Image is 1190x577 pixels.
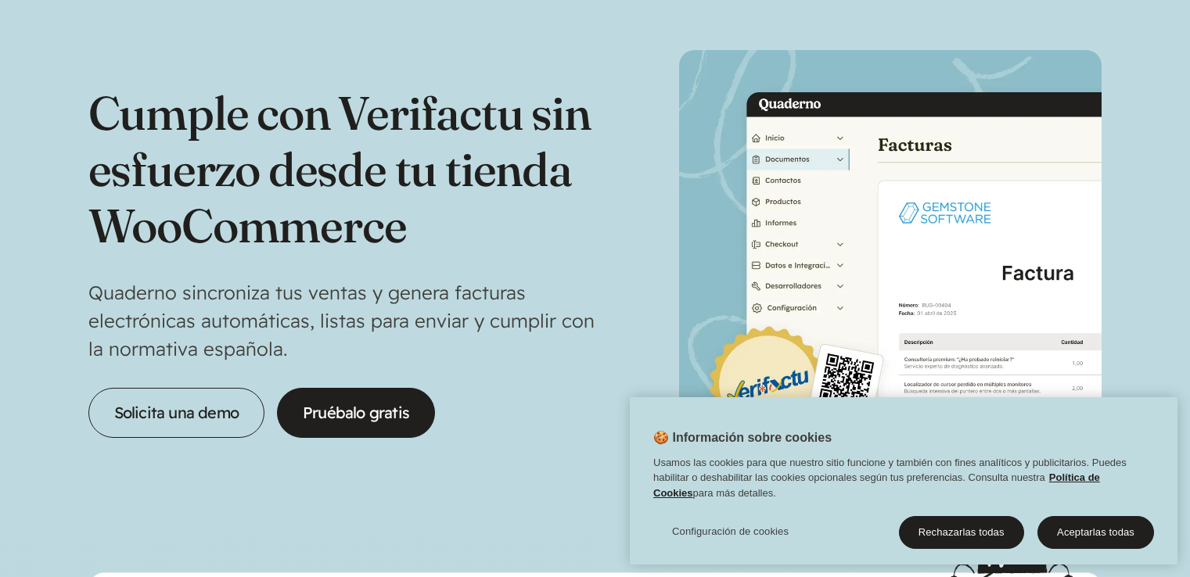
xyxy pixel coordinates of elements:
[899,516,1024,549] button: Rechazarlas todas
[630,455,1177,509] div: Usamos las cookies para que nuestro sitio funcione y también con fines analíticos y publicitarios...
[277,388,435,438] a: Pruébalo gratis
[88,278,595,363] p: Quaderno sincroniza tus ventas y genera facturas electrónicas automáticas, listas para enviar y c...
[630,428,832,455] h2: 🍪 Información sobre cookies
[88,84,595,253] h1: Cumple con Verifactu sin esfuerzo desde tu tienda WooCommerce
[653,516,807,547] button: Configuración de cookies
[630,397,1177,564] div: 🍪 Información sobre cookies
[653,471,1100,499] a: Política de Cookies
[1037,516,1154,549] button: Aceptarlas todas
[630,397,1177,564] div: Cookie banner
[679,50,1102,472] img: Interfaz Quaderno con una factura y un distintivo Verifactu
[88,388,264,438] a: Solicita una demo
